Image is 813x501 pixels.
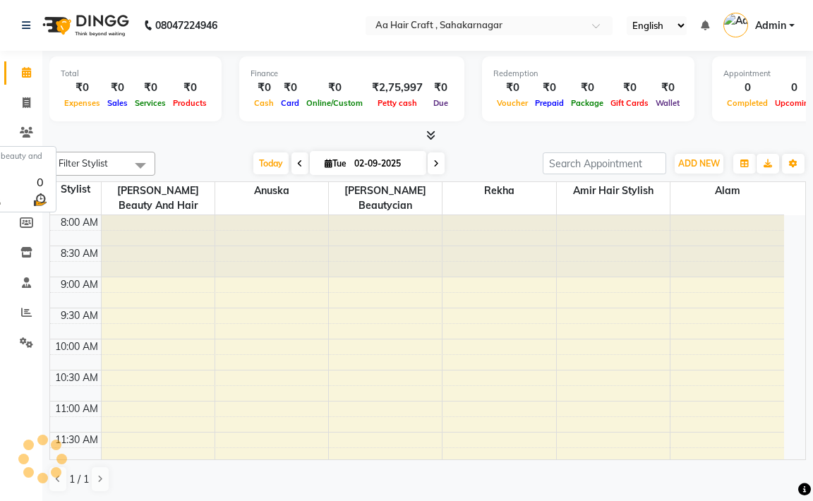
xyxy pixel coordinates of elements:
[104,80,131,96] div: ₹0
[531,98,567,108] span: Prepaid
[329,182,442,215] span: [PERSON_NAME] beautycian
[169,98,210,108] span: Products
[52,370,101,385] div: 10:30 AM
[52,402,101,416] div: 11:00 AM
[303,98,366,108] span: Online/Custom
[442,182,555,200] span: Rekha
[58,277,101,292] div: 9:00 AM
[557,182,670,200] span: amir hair stylish
[607,80,652,96] div: ₹0
[58,215,101,230] div: 8:00 AM
[321,158,350,169] span: Tue
[31,174,49,191] div: 0
[428,80,453,96] div: ₹0
[36,6,133,45] img: logo
[675,154,723,174] button: ADD NEW
[350,153,421,174] input: 2025-09-02
[493,98,531,108] span: Voucher
[131,80,169,96] div: ₹0
[69,472,89,487] span: 1 / 1
[131,98,169,108] span: Services
[652,98,683,108] span: Wallet
[102,182,215,215] span: [PERSON_NAME] beauty and hair
[61,80,104,96] div: ₹0
[61,98,104,108] span: Expenses
[652,80,683,96] div: ₹0
[169,80,210,96] div: ₹0
[678,158,720,169] span: ADD NEW
[607,98,652,108] span: Gift Cards
[50,182,101,197] div: Stylist
[277,80,303,96] div: ₹0
[61,68,210,80] div: Total
[303,80,366,96] div: ₹0
[493,68,683,80] div: Redemption
[543,152,666,174] input: Search Appointment
[723,98,771,108] span: Completed
[723,13,748,37] img: Admin
[251,68,453,80] div: Finance
[567,80,607,96] div: ₹0
[567,98,607,108] span: Package
[251,98,277,108] span: Cash
[755,18,786,33] span: Admin
[251,80,277,96] div: ₹0
[31,191,49,208] img: wait_time.png
[277,98,303,108] span: Card
[374,98,421,108] span: Petty cash
[58,308,101,323] div: 9:30 AM
[531,80,567,96] div: ₹0
[366,80,428,96] div: ₹2,75,997
[493,80,531,96] div: ₹0
[670,182,784,200] span: alam
[59,157,108,169] span: Filter Stylist
[430,98,452,108] span: Due
[58,246,101,261] div: 8:30 AM
[52,339,101,354] div: 10:00 AM
[104,98,131,108] span: Sales
[52,433,101,447] div: 11:30 AM
[723,80,771,96] div: 0
[253,152,289,174] span: Today
[215,182,328,200] span: Anuska
[155,6,217,45] b: 08047224946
